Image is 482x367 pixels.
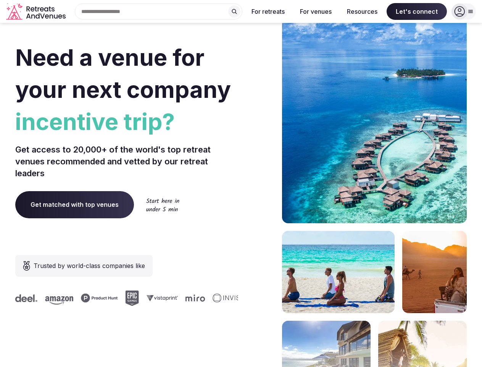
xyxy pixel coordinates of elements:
a: Get matched with top venues [15,191,134,218]
p: Get access to 20,000+ of the world's top retreat venues recommended and vetted by our retreat lea... [15,144,238,179]
svg: Vistaprint company logo [145,295,177,301]
svg: Retreats and Venues company logo [6,3,67,20]
span: incentive trip? [15,106,238,138]
svg: Epic Games company logo [124,291,138,306]
span: Need a venue for your next company [15,44,231,103]
button: For retreats [245,3,291,20]
button: Resources [341,3,384,20]
span: Trusted by world-class companies like [34,261,145,270]
img: woman sitting in back of truck with camels [402,231,467,313]
span: Let's connect [387,3,447,20]
button: For venues [294,3,338,20]
svg: Miro company logo [184,294,204,302]
a: Visit the homepage [6,3,67,20]
svg: Deel company logo [14,294,36,302]
img: Start here in under 5 min [146,198,179,211]
img: yoga on tropical beach [282,231,395,313]
svg: Invisible company logo [211,294,253,303]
